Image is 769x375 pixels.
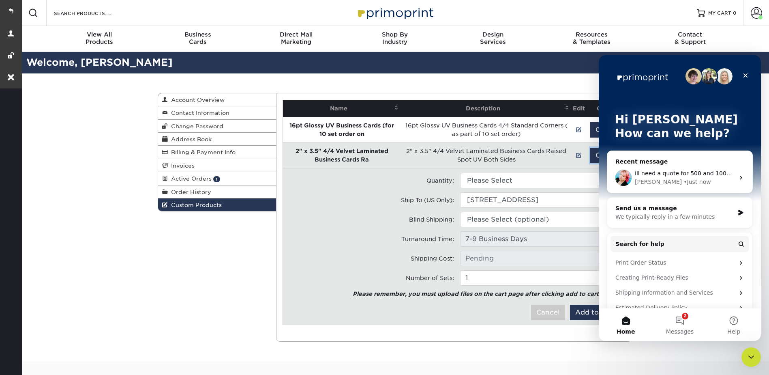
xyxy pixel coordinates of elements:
[108,253,162,286] button: Help
[17,203,136,212] div: Print Order Status
[17,218,136,227] div: Creating Print-Ready Files
[401,117,572,142] td: 16pt Glossy UV Business Cards 4/4 Standard Corners ( as part of 10 set order)
[158,172,276,185] a: Active Orders 1
[444,26,542,52] a: DesignServices
[17,233,136,242] div: Shipping Information and Services
[158,198,276,211] a: Custom Products
[213,176,220,182] span: 1
[401,142,572,168] td: 2" x 3.5" 4/4 Velvet Laminated Business Cards Raised Spot UV Both Sides
[158,120,276,133] a: Change Password
[531,305,565,320] button: Cancel
[67,274,95,279] span: Messages
[148,31,247,38] span: Business
[50,31,149,45] div: Products
[8,142,154,173] div: Send us a messageWe typically reply in a few minutes
[53,8,132,18] input: SEARCH PRODUCTS.....
[444,31,542,45] div: Services
[12,245,150,260] div: Estimated Delivery Policy
[409,215,454,224] label: Blind Shipping:
[17,185,66,193] span: Search for help
[17,149,135,157] div: Send us a message
[158,146,276,159] a: Billing & Payment Info
[36,115,357,121] span: ill need a quote for 500 and 1000 (seperate quotes please) for the velvet cards with raised spot ...
[12,230,150,245] div: Shipping Information and Services
[168,123,223,129] span: Change Password
[460,251,621,266] input: Pending
[158,185,276,198] a: Order History
[406,274,454,282] label: Number of Sets:
[641,31,739,45] div: & Support
[401,196,454,204] label: Ship To (US Only):
[247,31,345,38] span: Direct Mail
[18,274,36,279] span: Home
[168,110,229,116] span: Contact Information
[54,253,108,286] button: Messages
[12,200,150,215] div: Print Order Status
[590,148,621,163] button: Order
[741,347,761,367] iframe: Intercom live chat
[586,100,625,117] th: Order
[36,123,83,131] div: [PERSON_NAME]
[168,136,212,142] span: Address Book
[411,254,454,263] label: Shipping Cost:
[158,133,276,146] a: Address Book
[542,31,641,38] span: Resources
[12,181,150,197] button: Search for help
[158,106,276,119] a: Contact Information
[158,93,276,106] a: Account Overview
[542,31,641,45] div: & Templates
[289,122,394,137] strong: 16pt Glossy UV Business Cards (for 10 set order on
[733,10,737,16] span: 0
[401,235,454,243] label: Turnaround Time:
[168,97,225,103] span: Account Overview
[353,291,621,297] em: Please remember, you must upload files on the cart page after clicking add to cart below.
[168,202,222,208] span: Custom Products
[20,55,769,70] h2: Welcome, [PERSON_NAME]
[401,100,572,117] th: Description
[148,31,247,45] div: Cards
[12,215,150,230] div: Creating Print-Ready Files
[641,26,739,52] a: Contact& Support
[590,122,621,138] button: Order
[345,31,444,45] div: Industry
[129,274,141,279] span: Help
[283,100,401,117] th: Name
[17,248,136,257] div: Estimated Delivery Policy
[570,305,621,320] button: Add to Cart
[641,31,739,38] span: Contact
[168,162,195,169] span: Invoices
[345,26,444,52] a: Shop ByIndustry
[444,31,542,38] span: Design
[168,189,211,195] span: Order History
[354,4,435,22] img: Primoprint
[17,157,135,166] div: We typically reply in a few minutes
[426,176,454,185] label: Quantity:
[345,31,444,38] span: Shop By
[139,13,154,28] div: Close
[599,55,761,341] iframe: Intercom live chat
[50,26,149,52] a: View AllProducts
[247,31,345,45] div: Marketing
[572,100,586,117] th: Edit
[247,26,345,52] a: Direct MailMarketing
[148,26,247,52] a: BusinessCards
[50,31,149,38] span: View All
[158,159,276,172] a: Invoices
[168,149,236,155] span: Billing & Payment Info
[708,10,731,17] span: MY CART
[168,175,212,182] span: Active Orders
[296,148,388,163] strong: 2" x 3.5" 4/4 Velvet Laminated Business Cards Ra
[542,26,641,52] a: Resources& Templates
[85,123,112,131] div: • Just now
